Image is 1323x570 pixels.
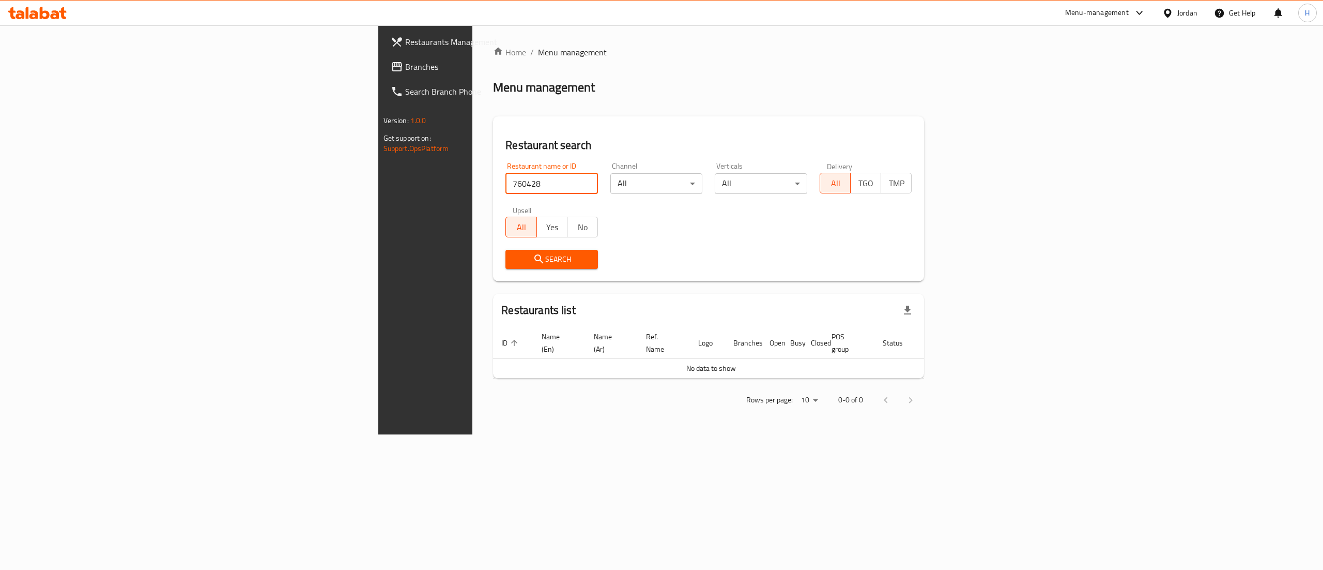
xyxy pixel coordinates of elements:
button: All [505,217,536,237]
span: No [572,220,594,235]
th: Busy [782,327,803,359]
th: Logo [690,327,725,359]
button: All [820,173,851,193]
span: Name (Ar) [594,331,625,355]
div: All [715,173,807,194]
span: Ref. Name [646,331,678,355]
p: 0-0 of 0 [838,394,863,407]
a: Search Branch Phone [382,79,599,104]
th: Closed [803,327,823,359]
span: Version: [383,114,409,127]
a: Support.OpsPlatform [383,142,449,155]
th: Open [761,327,782,359]
span: H [1305,7,1310,19]
a: Branches [382,54,599,79]
th: Branches [725,327,761,359]
span: Restaurants Management [405,36,591,48]
span: No data to show [686,362,736,375]
span: Branches [405,61,591,73]
button: Search [505,250,598,269]
span: TGO [855,176,877,191]
button: TMP [881,173,912,193]
table: enhanced table [493,327,964,379]
span: Yes [541,220,563,235]
span: Name (En) [542,331,573,355]
button: No [567,217,598,237]
button: TGO [850,173,881,193]
h2: Restaurants list [501,303,575,318]
span: Search [514,253,590,266]
div: All [610,173,703,194]
div: Jordan [1177,7,1197,19]
label: Upsell [513,206,532,214]
span: 1.0.0 [410,114,426,127]
span: All [824,176,847,191]
div: Export file [895,298,920,323]
input: Search for restaurant name or ID.. [505,173,598,194]
p: Rows per page: [746,394,793,407]
div: Menu-management [1065,7,1129,19]
span: Search Branch Phone [405,85,591,98]
span: Status [883,337,916,349]
span: POS group [832,331,862,355]
span: Get support on: [383,131,431,145]
h2: Restaurant search [505,138,912,153]
span: ID [501,337,521,349]
button: Yes [536,217,567,237]
span: All [510,220,532,235]
nav: breadcrumb [493,46,924,58]
label: Delivery [827,162,853,170]
div: Rows per page: [797,393,822,408]
a: Restaurants Management [382,29,599,54]
span: TMP [885,176,907,191]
